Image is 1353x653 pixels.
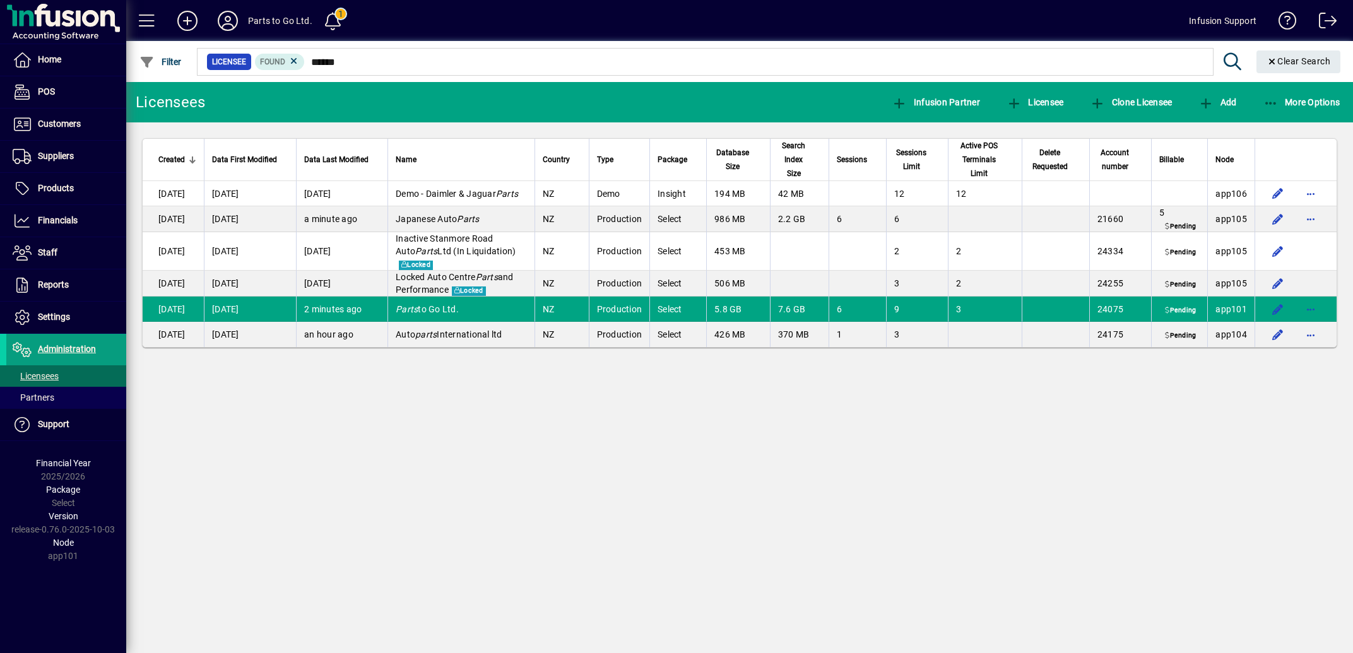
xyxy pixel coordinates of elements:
[1162,221,1198,232] span: Pending
[396,329,502,339] span: Auto International ltd
[49,511,78,521] span: Version
[6,44,126,76] a: Home
[6,141,126,172] a: Suppliers
[829,206,886,232] td: 6
[38,119,81,129] span: Customers
[136,50,185,73] button: Filter
[1030,146,1082,174] div: Delete Requested
[589,206,650,232] td: Production
[1301,299,1321,319] button: More options
[829,297,886,322] td: 6
[46,485,80,495] span: Package
[158,153,185,167] span: Created
[543,153,570,167] span: Country
[543,153,581,167] div: Country
[589,271,650,297] td: Production
[38,215,78,225] span: Financials
[837,153,878,167] div: Sessions
[706,297,770,322] td: 5.8 GB
[770,181,829,206] td: 42 MB
[1089,206,1151,232] td: 21660
[415,246,437,256] em: Parts
[452,286,486,297] span: Locked
[1189,11,1256,31] div: Infusion Support
[143,322,204,347] td: [DATE]
[6,237,126,269] a: Staff
[296,322,387,347] td: an hour ago
[13,371,59,381] span: Licensees
[714,146,751,174] span: Database Size
[1090,97,1172,107] span: Clone Licensee
[296,297,387,322] td: 2 minutes ago
[829,322,886,347] td: 1
[589,181,650,206] td: Demo
[770,322,829,347] td: 370 MB
[496,189,518,199] em: Parts
[649,322,706,347] td: Select
[589,297,650,322] td: Production
[38,279,69,290] span: Reports
[1215,278,1247,288] span: app105.prod.infusionbusinesssoftware.com
[136,92,205,112] div: Licensees
[778,139,810,180] span: Search Index Size
[1301,324,1321,344] button: More options
[1089,297,1151,322] td: 24075
[649,271,706,297] td: Select
[535,232,589,271] td: NZ
[1263,97,1340,107] span: More Options
[396,189,518,199] span: Demo - Daimler & Jaguar
[706,206,770,232] td: 986 MB
[886,206,948,232] td: 6
[143,297,204,322] td: [DATE]
[1159,153,1200,167] div: Billable
[204,322,296,347] td: [DATE]
[38,312,70,322] span: Settings
[296,271,387,297] td: [DATE]
[457,214,479,224] em: Parts
[143,206,204,232] td: [DATE]
[399,261,433,271] span: Locked
[1268,273,1288,293] button: Edit
[248,11,312,31] div: Parts to Go Ltd.
[53,538,74,548] span: Node
[396,304,418,314] em: Parts
[1215,246,1247,256] span: app105.prod.infusionbusinesssoftware.com
[706,271,770,297] td: 506 MB
[1162,248,1198,258] span: Pending
[396,153,417,167] span: Name
[6,109,126,140] a: Customers
[212,56,246,68] span: Licensee
[1268,241,1288,261] button: Edit
[886,181,948,206] td: 12
[649,232,706,271] td: Select
[1003,91,1067,114] button: Licensee
[706,322,770,347] td: 426 MB
[396,153,527,167] div: Name
[6,173,126,204] a: Products
[296,181,387,206] td: [DATE]
[778,139,821,180] div: Search Index Size
[38,247,57,257] span: Staff
[13,392,54,403] span: Partners
[649,181,706,206] td: Insight
[255,54,305,70] mat-chip: Found Status: Found
[649,297,706,322] td: Select
[948,232,1022,271] td: 2
[38,344,96,354] span: Administration
[658,153,687,167] span: Package
[396,233,516,256] span: Inactive Stanmore Road Auto Ltd (In Liquidation)
[889,91,983,114] button: Infusion Partner
[212,153,288,167] div: Data First Modified
[1215,153,1247,167] div: Node
[6,205,126,237] a: Financials
[6,269,126,301] a: Reports
[1268,324,1288,344] button: Edit
[886,271,948,297] td: 3
[143,181,204,206] td: [DATE]
[1159,153,1184,167] span: Billable
[396,214,480,224] span: Japanese Auto
[1151,206,1207,232] td: 5
[304,153,369,167] span: Data Last Modified
[204,232,296,271] td: [DATE]
[1309,3,1337,44] a: Logout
